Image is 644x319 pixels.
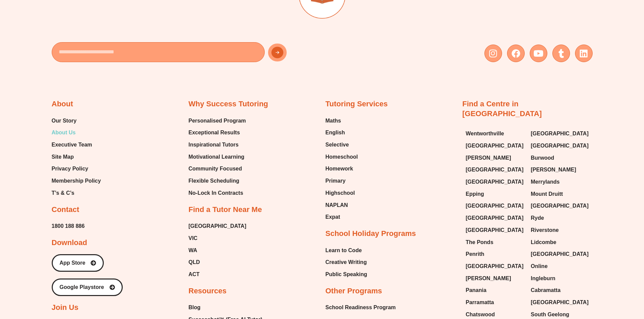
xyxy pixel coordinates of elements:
[531,261,548,271] span: Online
[466,297,494,308] span: Parramatta
[531,225,589,235] a: Riverstone
[189,205,262,215] h2: Find a Tutor Near Me
[52,99,73,109] h2: About
[189,257,200,267] span: QLD
[531,213,589,223] a: Ryde
[466,285,486,295] span: Panania
[531,129,589,139] span: [GEOGRAPHIC_DATA]
[52,278,123,296] a: Google Playstore
[326,200,358,210] a: NAPLAN
[52,238,87,248] h2: Download
[189,233,198,243] span: VIC
[52,221,85,231] a: 1800 188 886
[326,152,358,162] a: Homeschool
[326,245,367,256] a: Learn to Code
[466,225,524,235] span: [GEOGRAPHIC_DATA]
[189,176,246,186] a: Flexible Scheduling
[531,201,589,211] span: [GEOGRAPHIC_DATA]
[52,140,101,150] a: Executive Team
[59,285,104,290] span: Google Playstore
[326,229,416,239] h2: School Holiday Programs
[466,297,524,308] a: Parramatta
[189,176,239,186] span: Flexible Scheduling
[189,245,246,256] a: WA
[326,116,341,126] span: Maths
[326,245,362,256] span: Learn to Code
[52,116,101,126] a: Our Story
[326,116,358,126] a: Maths
[466,129,524,139] a: Wentworthville
[189,233,246,243] a: VIC
[326,140,358,150] a: Selective
[531,153,589,163] a: Burwood
[326,176,358,186] a: Primary
[531,261,589,271] a: Online
[466,153,511,163] span: [PERSON_NAME]
[531,249,589,259] a: [GEOGRAPHIC_DATA]
[52,140,92,150] span: Executive Team
[531,189,589,199] a: Mount Druitt
[52,303,78,313] h2: Join Us
[531,165,576,175] span: [PERSON_NAME]
[466,213,524,223] a: [GEOGRAPHIC_DATA]
[531,249,589,259] span: [GEOGRAPHIC_DATA]
[531,285,589,295] a: Cabramatta
[189,140,246,150] a: Inspirational Tutors
[466,189,484,199] span: Epping
[52,128,76,138] span: About Us
[326,176,346,186] span: Primary
[326,286,382,296] h2: Other Programs
[326,128,358,138] a: English
[466,273,524,284] a: [PERSON_NAME]
[466,177,524,187] a: [GEOGRAPHIC_DATA]
[466,273,511,284] span: [PERSON_NAME]
[326,212,358,222] a: Expat
[531,153,554,163] span: Burwood
[189,128,240,138] span: Exceptional Results
[59,260,85,266] span: App Store
[189,152,246,162] a: Motivational Learning
[466,249,484,259] span: Penrith
[189,164,242,174] span: Community Focused
[189,286,227,296] h2: Resources
[531,273,589,284] a: Ingleburn
[326,212,340,222] span: Expat
[52,188,74,198] span: T’s & C’s
[189,302,201,313] span: Blog
[52,152,74,162] span: Site Map
[326,257,367,267] a: Creative Writing
[531,189,563,199] span: Mount Druitt
[189,269,200,280] span: ACT
[531,297,589,308] a: [GEOGRAPHIC_DATA]
[466,165,524,175] span: [GEOGRAPHIC_DATA]
[52,152,101,162] a: Site Map
[531,285,560,295] span: Cabramatta
[466,201,524,211] span: [GEOGRAPHIC_DATA]
[466,141,524,151] a: [GEOGRAPHIC_DATA]
[531,177,559,187] span: Merrylands
[466,189,524,199] a: Epping
[531,129,589,139] a: [GEOGRAPHIC_DATA]
[531,237,556,247] span: Lidcombe
[531,243,644,319] div: Chat Widget
[466,261,524,271] a: [GEOGRAPHIC_DATA]
[531,165,589,175] a: [PERSON_NAME]
[326,302,396,313] a: School Readiness Program
[189,221,246,231] a: [GEOGRAPHIC_DATA]
[326,164,358,174] a: Homework
[189,152,244,162] span: Motivational Learning
[466,129,504,139] span: Wentworthville
[189,140,239,150] span: Inspirational Tutors
[52,176,101,186] a: Membership Policy
[326,140,349,150] span: Selective
[189,188,243,198] span: No-Lock In Contracts
[531,225,559,235] span: Riverstone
